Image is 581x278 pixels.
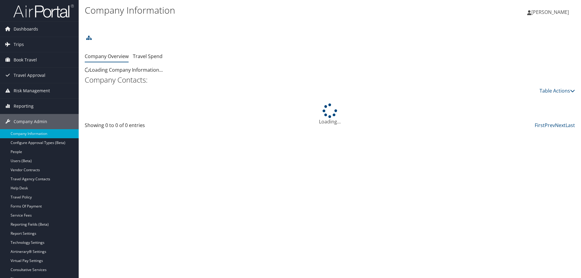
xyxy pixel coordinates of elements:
[535,122,545,129] a: First
[13,4,74,18] img: airportal-logo.png
[85,67,163,73] span: Loading Company Information...
[14,99,34,114] span: Reporting
[531,9,569,15] span: [PERSON_NAME]
[566,122,575,129] a: Last
[14,21,38,37] span: Dashboards
[14,68,45,83] span: Travel Approval
[527,3,575,21] a: [PERSON_NAME]
[85,103,575,125] div: Loading...
[14,83,50,98] span: Risk Management
[14,37,24,52] span: Trips
[14,114,47,129] span: Company Admin
[545,122,555,129] a: Prev
[555,122,566,129] a: Next
[14,52,37,67] span: Book Travel
[85,53,129,60] a: Company Overview
[540,87,575,94] a: Table Actions
[85,75,575,85] h2: Company Contacts:
[133,53,162,60] a: Travel Spend
[85,4,412,17] h1: Company Information
[85,122,201,132] div: Showing 0 to 0 of 0 entries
